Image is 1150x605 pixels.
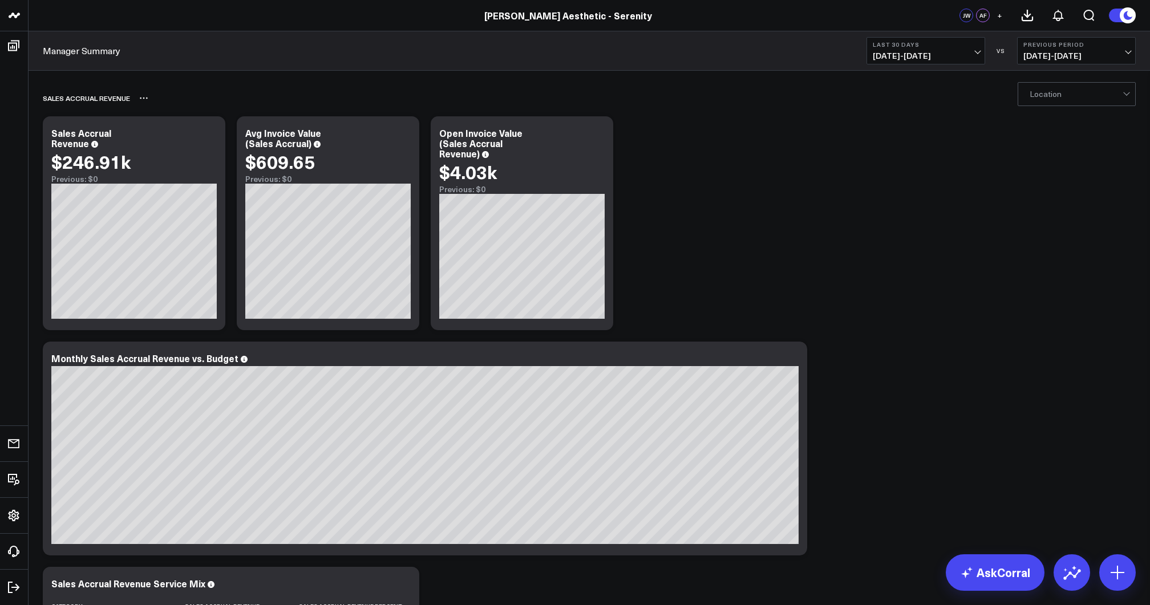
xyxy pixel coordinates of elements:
button: Last 30 Days[DATE]-[DATE] [866,37,985,64]
span: [DATE] - [DATE] [873,51,979,60]
div: $246.91k [51,151,131,172]
span: [DATE] - [DATE] [1023,51,1129,60]
div: AF [976,9,990,22]
div: Previous: $0 [439,185,605,194]
div: Avg Invoice Value (Sales Accrual) [245,127,321,149]
div: JW [959,9,973,22]
div: $609.65 [245,151,315,172]
a: AskCorral [946,554,1044,591]
div: Open Invoice Value (Sales Accrual Revenue) [439,127,523,160]
div: VS [991,47,1011,54]
b: Last 30 Days [873,41,979,48]
div: Sales Accrual Revenue [51,127,111,149]
button: Previous Period[DATE]-[DATE] [1017,37,1136,64]
a: Manager Summary [43,44,120,57]
div: Previous: $0 [245,174,411,184]
div: Previous: $0 [51,174,217,184]
div: Sales Accrual Revenue Service Mix [51,577,205,590]
button: + [993,9,1006,22]
div: $4.03k [439,161,497,182]
a: [PERSON_NAME] Aesthetic - Serenity [484,9,652,22]
div: Monthly Sales Accrual Revenue vs. Budget [51,352,238,364]
div: Sales Accrual Revenue [43,85,130,111]
span: + [997,11,1002,19]
b: Previous Period [1023,41,1129,48]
